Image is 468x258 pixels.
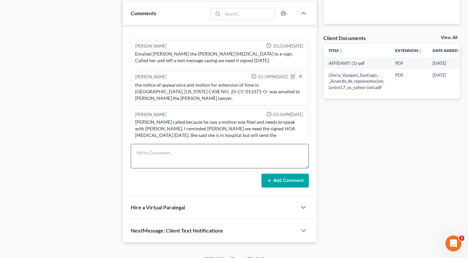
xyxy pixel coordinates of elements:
[433,48,462,53] a: Date Added expand_more
[131,204,185,210] span: Hire a Virtual Paralegal
[418,49,422,53] i: unfold_more
[273,111,303,118] span: 03:36PM[DATE]
[445,236,461,251] iframe: Intercom live chat
[339,49,343,53] i: unfold_more
[131,10,156,16] span: Comments
[458,49,462,53] i: expand_more
[131,227,223,234] span: NextMessage: Client Text Notifications
[273,43,303,49] span: 10:25AM[DATE]
[329,48,343,53] a: Titleunfold_more
[135,74,166,80] div: [PERSON_NAME]
[323,34,366,41] div: Client Documents
[395,48,422,53] a: Extensionunfold_more
[427,57,468,69] td: [DATE]
[261,174,309,188] button: Add Comment
[135,82,304,102] div: the notice of appearance and motion for extension of time in [GEOGRAPHIC_DATA], [US_STATE] CASE N...
[222,8,275,20] input: Search...
[258,74,288,80] span: 01:34PM[DATE]
[427,69,468,93] td: [DATE]
[459,236,464,241] span: 2
[135,111,166,118] div: [PERSON_NAME]
[390,57,427,69] td: PDF
[323,57,390,69] td: AFFIDAVIT (1)-pdf
[135,43,166,49] div: [PERSON_NAME]
[135,119,304,198] div: [PERSON_NAME] called because he saw a motion was filed and needs to speak with [PERSON_NAME]. I r...
[441,35,457,40] a: View All
[390,69,427,93] td: PDF
[135,51,304,64] div: Emailed [PERSON_NAME] the [PERSON_NAME] [MEDICAL_DATA] to e-sign. Called her and left a text mess...
[323,69,390,93] td: Gloria_Vazquez_Santiago_-_Acuerdo_de_representacion-janice17_us_yahoo-com.pdf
